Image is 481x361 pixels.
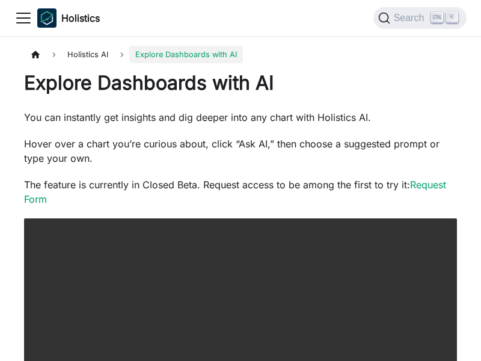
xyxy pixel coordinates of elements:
a: Home page [24,46,47,63]
p: The feature is currently in Closed Beta. Request access to be among the first to try it: [24,177,457,206]
p: Hover over a chart you’re curious about, click “Ask AI,” then choose a suggested prompt or type y... [24,137,457,165]
p: You can instantly get insights and dig deeper into any chart with Holistics AI. [24,110,457,125]
nav: Breadcrumbs [24,46,457,63]
img: Holistics [37,8,57,28]
span: Search [390,13,432,23]
h1: Explore Dashboards with AI [24,71,457,95]
kbd: K [446,12,458,23]
span: Holistics AI [61,46,114,63]
a: HolisticsHolistics [37,8,100,28]
button: Search (Ctrl+K) [373,7,467,29]
button: Toggle navigation bar [14,9,32,27]
b: Holistics [61,11,100,25]
span: Explore Dashboards with AI [129,46,243,63]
